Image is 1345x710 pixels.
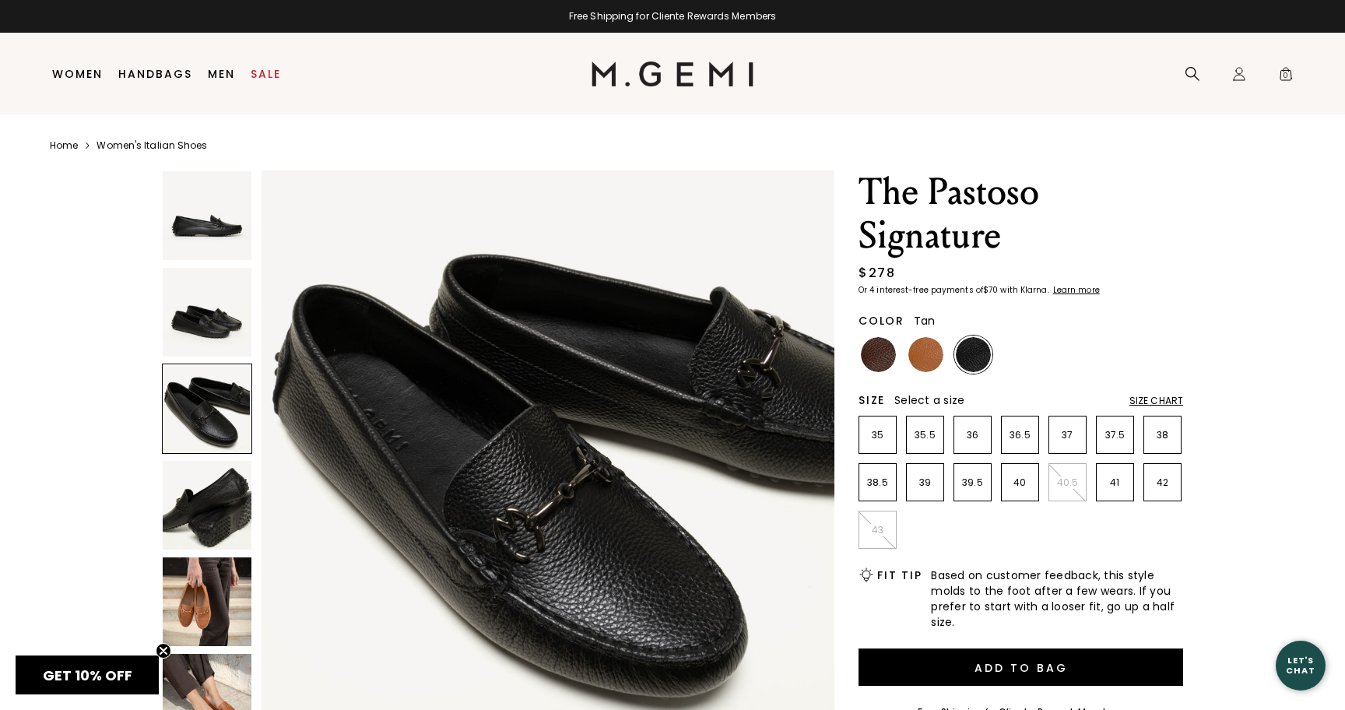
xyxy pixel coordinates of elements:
p: 38.5 [859,476,896,489]
img: Black [956,337,991,372]
img: The Pastoso Signature [163,171,251,260]
p: 35 [859,429,896,441]
a: Women [52,68,103,80]
img: Tan [908,337,943,372]
a: Home [50,139,78,152]
span: Select a size [894,392,964,408]
a: Men [208,68,235,80]
span: Tan [914,313,936,329]
a: Handbags [118,68,192,80]
p: 36 [954,429,991,441]
p: 36.5 [1002,429,1038,441]
klarna-placement-style-cta: Learn more [1053,284,1100,296]
span: GET 10% OFF [43,666,132,685]
div: $278 [859,264,895,283]
h2: Color [859,315,904,327]
button: Add to Bag [859,648,1183,686]
klarna-placement-style-body: Or 4 interest-free payments of [859,284,983,296]
p: 43 [859,524,896,536]
span: 0 [1278,69,1294,85]
div: GET 10% OFFClose teaser [16,656,159,694]
img: M.Gemi [592,62,754,86]
p: 39.5 [954,476,991,489]
p: 37.5 [1097,429,1133,441]
img: The Pastoso Signature [163,557,251,646]
p: 42 [1144,476,1181,489]
button: Close teaser [156,643,171,659]
img: The Pastoso Signature [163,268,251,357]
h2: Size [859,394,885,406]
klarna-placement-style-amount: $70 [983,284,998,296]
p: 40.5 [1049,476,1086,489]
p: 38 [1144,429,1181,441]
h1: The Pastoso Signature [859,170,1183,258]
p: 40 [1002,476,1038,489]
span: Based on customer feedback, this style molds to the foot after a few wears. If you prefer to star... [931,568,1183,630]
div: Size Chart [1129,395,1183,407]
p: 41 [1097,476,1133,489]
p: 35.5 [907,429,943,441]
h2: Fit Tip [877,569,922,582]
img: Chocolate [861,337,896,372]
div: Let's Chat [1276,656,1326,675]
a: Women's Italian Shoes [97,139,207,152]
a: Sale [251,68,281,80]
img: The Pastoso Signature [163,461,251,550]
p: 37 [1049,429,1086,441]
klarna-placement-style-body: with Klarna [1000,284,1051,296]
p: 39 [907,476,943,489]
a: Learn more [1052,286,1100,295]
